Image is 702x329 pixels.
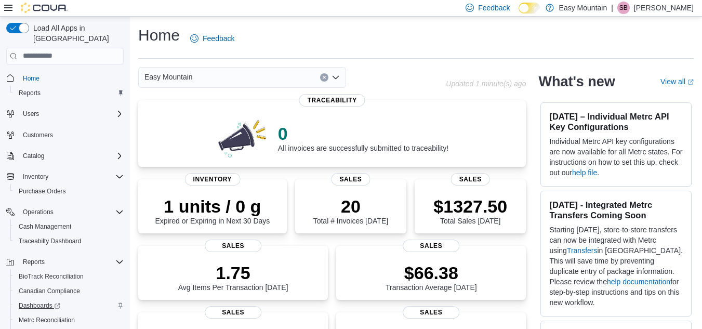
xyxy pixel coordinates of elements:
div: Avg Items Per Transaction [DATE] [178,262,288,292]
div: Expired or Expiring in Next 30 Days [155,196,270,225]
span: Customers [23,131,53,139]
div: Stephen Burley [617,2,630,14]
span: Canadian Compliance [15,285,124,297]
a: Metrc Reconciliation [15,314,79,326]
img: Cova [21,3,68,13]
span: Canadian Compliance [19,287,80,295]
p: 20 [313,196,388,217]
span: Reports [19,256,124,268]
button: Home [2,71,128,86]
div: All invoices are successfully submitted to traceability! [278,123,448,152]
span: Reports [15,87,124,99]
span: Sales [205,306,262,319]
svg: External link [687,79,694,85]
span: BioTrack Reconciliation [19,272,84,281]
span: Metrc Reconciliation [19,316,75,324]
span: Inventory [185,173,241,186]
a: Canadian Compliance [15,285,84,297]
button: Users [2,107,128,121]
a: Transfers [567,246,598,255]
span: Users [23,110,39,118]
span: Traceabilty Dashboard [19,237,81,245]
span: Easy Mountain [144,71,193,83]
h2: What's new [538,73,615,90]
span: Inventory [23,173,48,181]
span: Operations [23,208,54,216]
a: Dashboards [10,298,128,313]
span: Users [19,108,124,120]
h1: Home [138,25,180,46]
p: 1 units / 0 g [155,196,270,217]
a: help file [572,168,597,177]
p: 1.75 [178,262,288,283]
span: Sales [205,240,262,252]
button: Clear input [320,73,328,82]
p: $66.38 [386,262,477,283]
h3: [DATE] - Integrated Metrc Transfers Coming Soon [549,200,683,220]
span: Reports [19,89,41,97]
p: Starting [DATE], store-to-store transfers can now be integrated with Metrc using in [GEOGRAPHIC_D... [549,225,683,308]
span: SB [619,2,628,14]
span: Traceabilty Dashboard [15,235,124,247]
span: Catalog [19,150,124,162]
a: help documentation [607,278,670,286]
p: [PERSON_NAME] [634,2,694,14]
span: Home [23,74,39,83]
button: Reports [19,256,49,268]
a: Customers [19,129,57,141]
p: | [611,2,613,14]
button: Cash Management [10,219,128,234]
button: Inventory [2,169,128,184]
button: Inventory [19,170,52,183]
a: Home [19,72,44,85]
span: Load All Apps in [GEOGRAPHIC_DATA] [29,23,124,44]
span: Sales [331,173,370,186]
span: Home [19,72,124,85]
button: Purchase Orders [10,184,128,199]
span: Metrc Reconciliation [15,314,124,326]
span: Operations [19,206,124,218]
p: Updated 1 minute(s) ago [446,80,526,88]
h3: [DATE] – Individual Metrc API Key Configurations [549,111,683,132]
img: 0 [216,117,270,159]
button: Canadian Compliance [10,284,128,298]
span: Cash Management [15,220,124,233]
div: Transaction Average [DATE] [386,262,477,292]
a: Traceabilty Dashboard [15,235,85,247]
a: BioTrack Reconciliation [15,270,88,283]
div: Total # Invoices [DATE] [313,196,388,225]
a: View allExternal link [660,77,694,86]
span: BioTrack Reconciliation [15,270,124,283]
span: Purchase Orders [19,187,66,195]
button: Reports [2,255,128,269]
button: Catalog [19,150,48,162]
span: Dashboards [19,301,60,310]
a: Feedback [186,28,239,49]
button: Users [19,108,43,120]
span: Traceability [299,94,365,107]
button: Open list of options [332,73,340,82]
span: Sales [403,306,460,319]
input: Dark Mode [519,3,540,14]
span: Inventory [19,170,124,183]
span: Feedback [203,33,234,44]
button: Operations [2,205,128,219]
button: Operations [19,206,58,218]
button: Customers [2,127,128,142]
span: Dashboards [15,299,124,312]
button: Traceabilty Dashboard [10,234,128,248]
span: Customers [19,128,124,141]
span: Purchase Orders [15,185,124,198]
p: $1327.50 [433,196,507,217]
a: Purchase Orders [15,185,70,198]
span: Reports [23,258,45,266]
button: Catalog [2,149,128,163]
div: Total Sales [DATE] [433,196,507,225]
span: Catalog [23,152,44,160]
span: Feedback [478,3,510,13]
span: Sales [403,240,460,252]
p: Individual Metrc API key configurations are now available for all Metrc states. For instructions ... [549,136,683,178]
a: Cash Management [15,220,75,233]
span: Sales [451,173,490,186]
